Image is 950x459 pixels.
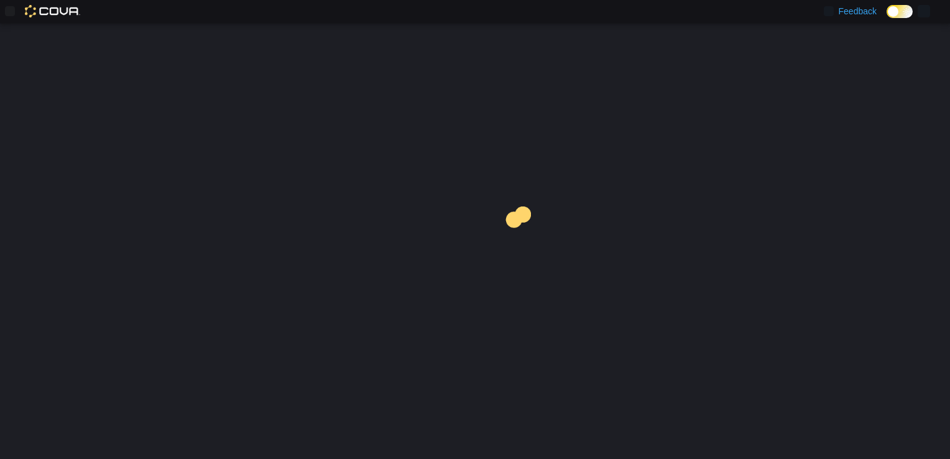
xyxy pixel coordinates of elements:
input: Dark Mode [887,5,913,18]
img: Cova [25,5,80,17]
img: cova-loader [475,197,568,290]
span: Feedback [839,5,877,17]
span: Dark Mode [887,18,887,19]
